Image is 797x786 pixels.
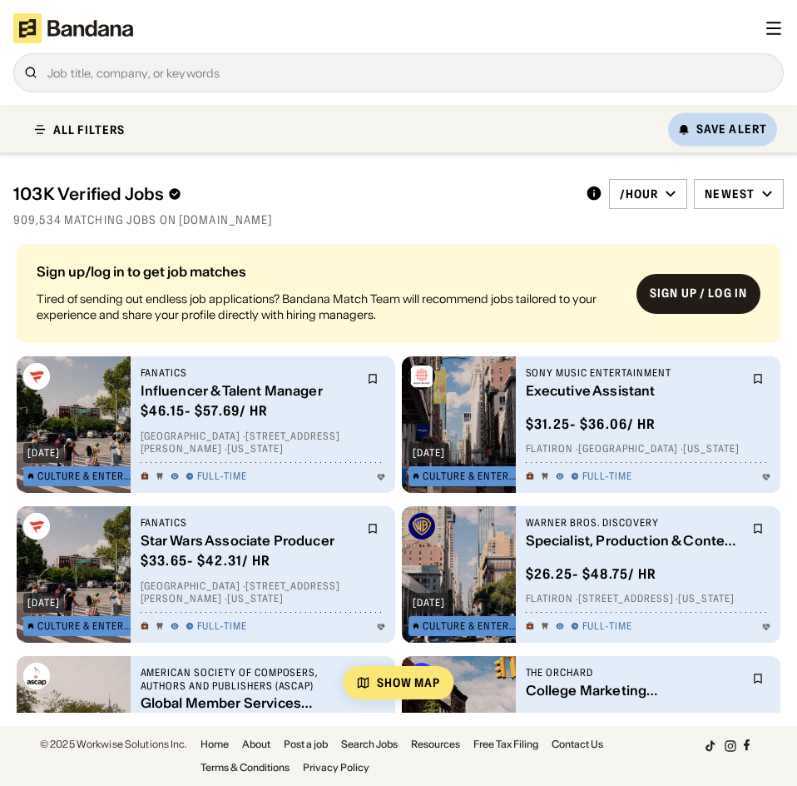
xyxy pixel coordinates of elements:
div: Sony Music Entertainment [526,366,743,380]
div: $ 26.25 - $48.75 / hr [526,565,657,582]
div: [GEOGRAPHIC_DATA] · [STREET_ADDRESS][PERSON_NAME] · [US_STATE] [141,430,386,455]
div: Flatiron · [GEOGRAPHIC_DATA] · [US_STATE] [526,442,771,455]
div: $ 31.25 - $36.06 / hr [526,415,656,432]
div: Save Alert [696,122,767,137]
div: $ 24.04 / hr [141,711,219,729]
a: Search Jobs [341,739,398,749]
div: $ 46.15 - $57.69 / hr [141,402,269,420]
a: Free Tax Filing [473,739,538,749]
div: [DATE] [27,598,60,608]
div: /hour [620,187,659,201]
div: Full-time [582,619,633,633]
div: 103K Verified Jobs [13,184,572,204]
img: Warner Bros. Discovery logo [408,513,435,540]
a: Contact Us [552,739,603,749]
div: Star Wars Associate Producer [141,532,358,548]
div: Culture & Entertainment [423,621,517,631]
div: [DATE] [413,448,445,458]
a: Terms & Conditions [200,763,290,773]
div: [GEOGRAPHIC_DATA] · [STREET_ADDRESS][PERSON_NAME] · [US_STATE] [141,580,386,605]
div: College Marketing Representative - General Location [526,682,743,698]
a: Privacy Policy [303,763,369,773]
div: grid [13,237,784,713]
div: Fanatics [141,366,358,380]
img: Fanatics logo [23,363,50,390]
img: Fanatics logo [23,513,50,540]
div: Global Member Services Representative [141,695,358,711]
a: Post a job [284,739,328,749]
div: © 2025 Workwise Solutions Inc. [40,739,187,749]
div: [DATE] [27,448,60,458]
div: Culture & Entertainment [37,621,132,631]
div: Specialist, Production & Content Supply Chain Procurement [526,532,743,548]
img: Sony Music Entertainment logo [408,363,435,390]
div: [DATE] [413,598,445,608]
div: Job title, company, or keywords [47,67,773,79]
div: Full-time [197,619,248,633]
div: Warner Bros. Discovery [526,516,743,530]
div: Culture & Entertainment [423,471,517,481]
div: $ 33.65 - $42.31 / hr [141,552,271,570]
div: ALL FILTERS [53,123,125,135]
div: Sign up/log in to get job matches [37,265,623,278]
div: Influencer & Talent Manager [141,382,358,398]
img: Bandana logotype [13,13,133,43]
div: The Orchard [526,666,743,679]
div: Sign up / Log in [650,286,747,301]
div: American Society of Composers, Authors and Publishers (ASCAP) [141,666,358,692]
div: Full-time [197,470,248,483]
div: Fanatics [141,516,358,530]
div: Newest [705,187,755,201]
a: About [242,739,270,749]
img: The Orchard logo [408,663,435,689]
a: Home [200,739,229,749]
img: American Society of Composers, Authors and Publishers (ASCAP) logo [23,663,50,689]
div: Flatiron · [STREET_ADDRESS] · [US_STATE] [526,592,771,605]
div: Executive Assistant [526,382,743,398]
div: 909,534 matching jobs on [DOMAIN_NAME] [13,212,784,227]
div: Culture & Entertainment [37,471,132,481]
div: Show Map [377,677,441,689]
a: Resources [411,739,460,749]
div: Tired of sending out endless job applications? Bandana Match Team will recommend jobs tailored to... [37,291,623,321]
div: Full-time [582,470,633,483]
